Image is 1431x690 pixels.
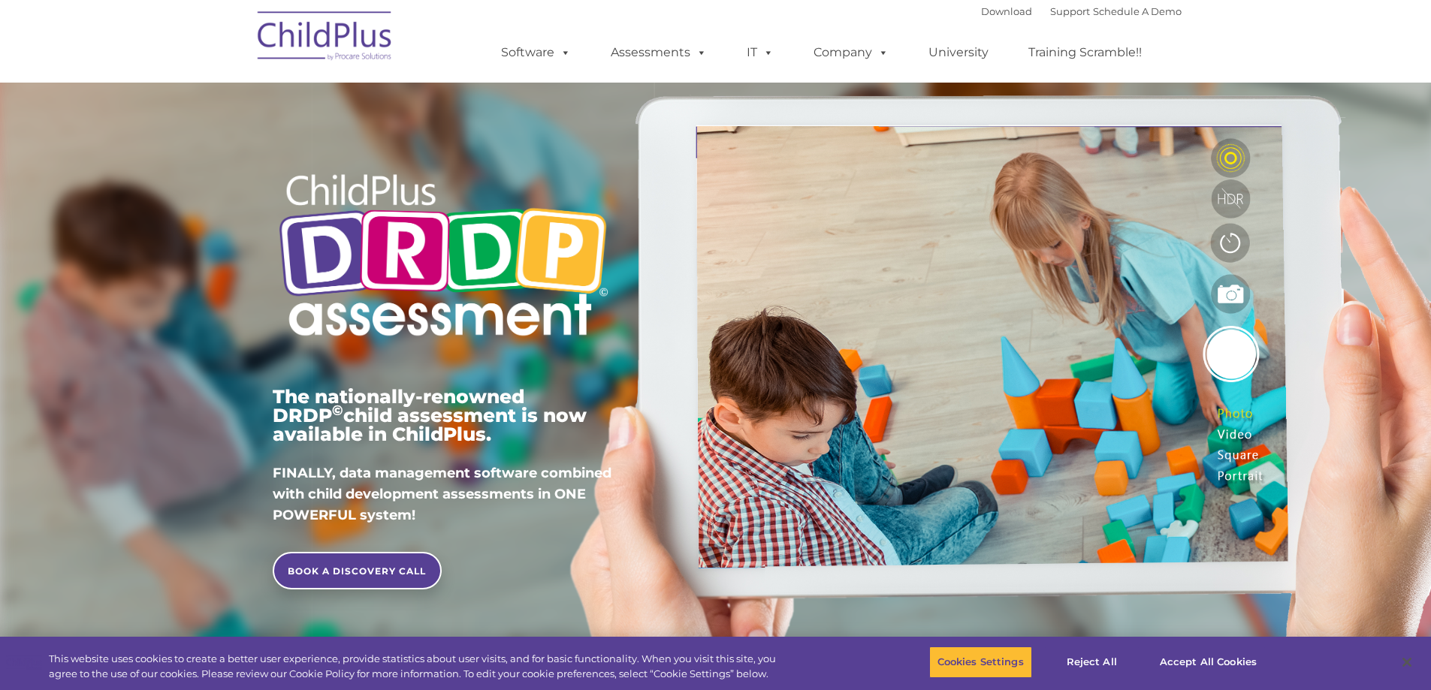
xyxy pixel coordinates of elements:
a: Schedule A Demo [1093,5,1182,17]
a: Support [1050,5,1090,17]
a: Training Scramble!! [1013,38,1157,68]
font: | [981,5,1182,17]
button: Close [1390,646,1423,679]
div: This website uses cookies to create a better user experience, provide statistics about user visit... [49,652,787,681]
button: Accept All Cookies [1152,646,1265,678]
a: Software [486,38,586,68]
a: University [913,38,1004,68]
a: IT [732,38,789,68]
img: Copyright - DRDP Logo Light [273,154,614,361]
img: ChildPlus by Procare Solutions [250,1,400,76]
sup: © [332,402,343,419]
a: Download [981,5,1032,17]
span: FINALLY, data management software combined with child development assessments in ONE POWERFUL sys... [273,465,611,523]
button: Cookies Settings [929,646,1032,678]
button: Reject All [1045,646,1139,678]
span: The nationally-renowned DRDP child assessment is now available in ChildPlus. [273,385,587,445]
a: Company [799,38,904,68]
a: Assessments [596,38,722,68]
a: BOOK A DISCOVERY CALL [273,552,442,589]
